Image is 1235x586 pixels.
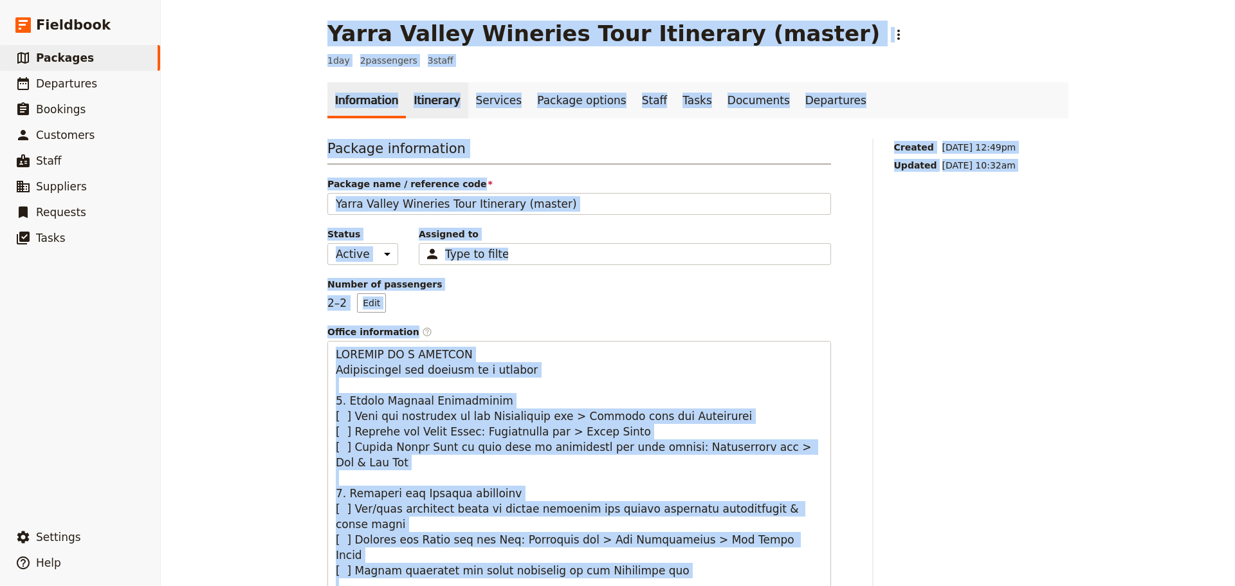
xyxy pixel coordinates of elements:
span: Packages [36,51,94,64]
a: Package options [529,82,634,118]
span: Office information [327,325,831,338]
span: Bookings [36,103,86,116]
button: Actions [888,24,910,46]
select: Status [327,243,398,265]
h1: Yarra Valley Wineries Tour Itinerary (master) [327,21,880,46]
a: Itinerary [406,82,468,118]
a: Tasks [675,82,720,118]
input: Assigned to [445,246,508,262]
span: 3 staff [428,54,453,67]
span: ​ [422,327,432,337]
span: Tasks [36,232,66,244]
p: 2 – 2 [327,293,386,313]
span: Staff [36,154,62,167]
span: Departures [36,77,97,90]
span: 1 day [327,54,350,67]
span: Number of passengers [327,278,831,291]
h3: Package information [327,139,831,165]
span: Customers [36,129,95,142]
span: Assigned to [419,228,831,241]
a: Departures [798,82,874,118]
a: Information [327,82,406,118]
a: Staff [634,82,675,118]
span: Requests [36,206,86,219]
span: Package name / reference code [327,178,831,190]
span: Settings [36,531,81,544]
span: Suppliers [36,180,87,193]
span: Fieldbook [36,15,111,35]
span: Help [36,556,61,569]
span: [DATE] 12:49pm [942,141,1016,154]
a: Services [468,82,530,118]
button: Number of passengers2–2 [357,293,386,313]
span: [DATE] 10:32am [942,159,1016,172]
span: Updated [894,159,937,172]
span: Status [327,228,398,241]
span: Created [894,141,937,154]
span: 2 passengers [360,54,417,67]
a: Documents [720,82,798,118]
input: Package name / reference code [327,193,831,215]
